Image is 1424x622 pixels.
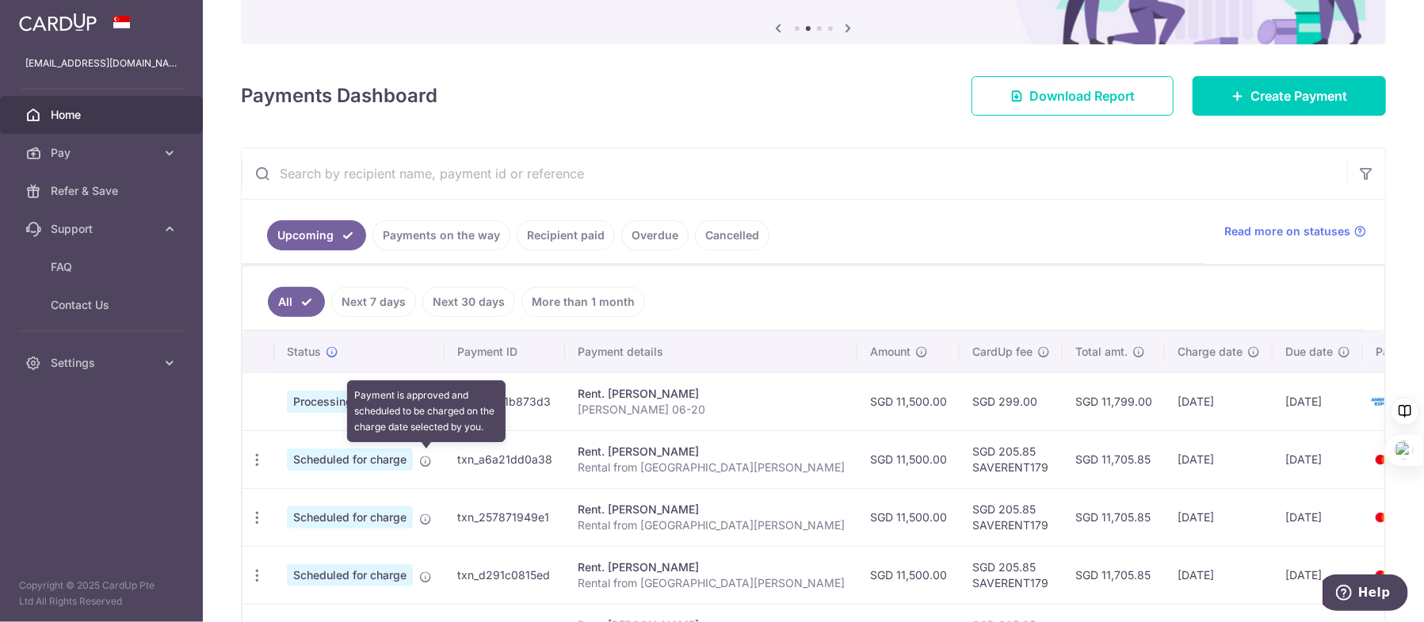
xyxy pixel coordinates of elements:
span: Scheduled for charge [287,564,413,586]
h4: Payments Dashboard [241,82,437,110]
a: All [268,287,325,317]
span: Settings [51,355,155,371]
td: [DATE] [1165,546,1273,604]
td: [DATE] [1273,372,1363,430]
td: SGD 11,500.00 [857,488,960,546]
td: SGD 11,799.00 [1063,372,1165,430]
p: [PERSON_NAME] 06-20 [578,402,845,418]
span: Amount [870,344,911,360]
a: Upcoming [267,220,366,250]
td: SGD 205.85 SAVERENT179 [960,488,1063,546]
p: Rental from [GEOGRAPHIC_DATA][PERSON_NAME] [578,460,845,475]
td: SGD 11,705.85 [1063,546,1165,604]
a: Download Report [972,76,1174,116]
img: Bank Card [1368,392,1399,411]
td: txn_d291c0815ed [445,546,565,604]
img: Bank Card [1368,566,1399,585]
td: SGD 11,500.00 [857,430,960,488]
img: Bank Card [1368,508,1399,527]
div: Payment is approved and scheduled to be charged on the charge date selected by you. [347,380,506,442]
span: Total amt. [1075,344,1128,360]
td: txn_257871949e1 [445,488,565,546]
span: Create Payment [1250,86,1347,105]
a: Recipient paid [517,220,615,250]
td: txn_5c851b873d3 [445,372,565,430]
span: Download Report [1029,86,1135,105]
a: Payments on the way [372,220,510,250]
span: Support [51,221,155,237]
td: SGD 205.85 SAVERENT179 [960,430,1063,488]
a: Cancelled [695,220,769,250]
div: Rent. [PERSON_NAME] [578,386,845,402]
span: Charge date [1178,344,1243,360]
td: [DATE] [1273,546,1363,604]
div: Rent. [PERSON_NAME] [578,502,845,517]
td: [DATE] [1165,430,1273,488]
input: Search by recipient name, payment id or reference [242,148,1347,199]
td: SGD 11,500.00 [857,546,960,604]
iframe: Opens a widget where you can find more information [1323,574,1408,614]
span: Status [287,344,321,360]
a: More than 1 month [521,287,645,317]
td: SGD 11,705.85 [1063,488,1165,546]
a: Read more on statuses [1224,223,1366,239]
td: SGD 11,705.85 [1063,430,1165,488]
span: FAQ [51,259,155,275]
div: Rent. [PERSON_NAME] [578,559,845,575]
td: [DATE] [1165,488,1273,546]
span: Refer & Save [51,183,155,199]
th: Payment details [565,331,857,372]
a: Create Payment [1193,76,1386,116]
span: Scheduled for charge [287,448,413,471]
span: Pay [51,145,155,161]
th: Payment ID [445,331,565,372]
span: CardUp fee [972,344,1033,360]
span: Due date [1285,344,1333,360]
p: Rental from [GEOGRAPHIC_DATA][PERSON_NAME] [578,517,845,533]
p: [EMAIL_ADDRESS][DOMAIN_NAME] [25,55,178,71]
span: Processing [287,391,359,413]
span: Home [51,107,155,123]
div: Rent. [PERSON_NAME] [578,444,845,460]
span: Contact Us [51,297,155,313]
a: Next 7 days [331,287,416,317]
span: Scheduled for charge [287,506,413,529]
a: Next 30 days [422,287,515,317]
span: Read more on statuses [1224,223,1350,239]
a: Overdue [621,220,689,250]
td: [DATE] [1273,430,1363,488]
td: SGD 11,500.00 [857,372,960,430]
td: [DATE] [1273,488,1363,546]
td: SGD 205.85 SAVERENT179 [960,546,1063,604]
p: Rental from [GEOGRAPHIC_DATA][PERSON_NAME] [578,575,845,591]
img: CardUp [19,13,97,32]
td: txn_a6a21dd0a38 [445,430,565,488]
td: [DATE] [1165,372,1273,430]
img: Bank Card [1368,450,1399,469]
td: SGD 299.00 [960,372,1063,430]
